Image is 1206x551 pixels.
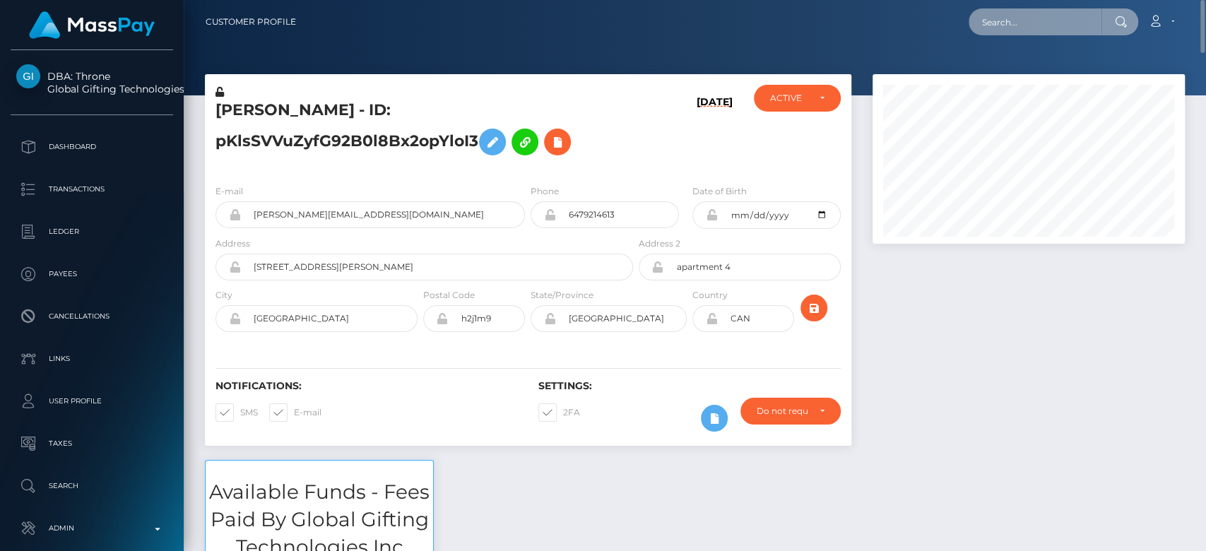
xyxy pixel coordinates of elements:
[215,237,250,250] label: Address
[29,11,155,39] img: MassPay Logo
[11,426,173,461] a: Taxes
[697,96,733,167] h6: [DATE]
[11,172,173,207] a: Transactions
[11,214,173,249] a: Ledger
[16,306,167,327] p: Cancellations
[16,179,167,200] p: Transactions
[16,348,167,369] p: Links
[11,70,173,95] span: DBA: Throne Global Gifting Technologies Inc
[16,64,40,88] img: Global Gifting Technologies Inc
[11,341,173,377] a: Links
[692,185,747,198] label: Date of Birth
[770,93,808,104] div: ACTIVE
[692,289,728,302] label: Country
[11,384,173,419] a: User Profile
[754,85,840,112] button: ACTIVE
[969,8,1101,35] input: Search...
[11,468,173,504] a: Search
[531,185,559,198] label: Phone
[215,403,258,422] label: SMS
[531,289,593,302] label: State/Province
[740,398,840,425] button: Do not require
[16,518,167,539] p: Admin
[11,129,173,165] a: Dashboard
[538,380,840,392] h6: Settings:
[206,7,296,37] a: Customer Profile
[757,405,808,417] div: Do not require
[538,403,580,422] label: 2FA
[215,100,625,162] h5: [PERSON_NAME] - ID: pKlsSVVuZyfG92B0l8Bx2opYloI3
[423,289,475,302] label: Postal Code
[16,221,167,242] p: Ledger
[215,289,232,302] label: City
[11,511,173,546] a: Admin
[639,237,680,250] label: Address 2
[215,185,243,198] label: E-mail
[215,380,517,392] h6: Notifications:
[269,403,321,422] label: E-mail
[16,433,167,454] p: Taxes
[11,299,173,334] a: Cancellations
[16,391,167,412] p: User Profile
[16,475,167,497] p: Search
[16,263,167,285] p: Payees
[16,136,167,158] p: Dashboard
[11,256,173,292] a: Payees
